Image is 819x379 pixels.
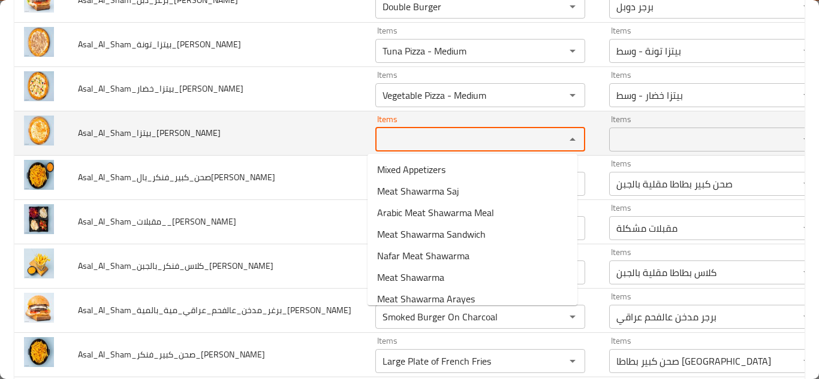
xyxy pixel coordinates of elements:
[377,270,444,284] span: Meat Shawarma
[798,87,815,104] button: Open
[24,248,54,278] img: Asal_Al_Sham_كلاس_فنكر_بالجبن_Hussein
[78,125,221,141] span: Asal_Al_Sham_بيتزا_[PERSON_NAME]
[798,131,815,148] button: Open
[24,204,54,234] img: Asal_Al_Sham_مقبلات__Hussein
[377,162,445,177] span: Mixed Appetizers
[24,160,54,190] img: Asal_Al_Sham_صحن_كبير_فنكر_بالجبن_Hussein
[78,302,351,318] span: Asal_Al_Sham_برغر_مدخن_عالفحم_عراقي_مية_بالمية_[PERSON_NAME]
[24,116,54,145] img: Asal_Al_Sham_بيتزا_كيمر_Hussein
[564,131,581,148] button: Close
[78,214,236,229] span: Asal_Al_Sham_مقبلات__[PERSON_NAME]
[24,337,54,367] img: Asal_Al_Sham_صحن_كبير_فنكر_Hussein
[377,248,469,263] span: Nafar Meat Shawarma
[377,184,459,198] span: Meat Shawarma Saj
[798,43,815,59] button: Open
[24,71,54,101] img: Asal_Al_Sham_بيتزا_خضار_Hussein
[78,258,273,274] span: Asal_Al_Sham_كلاس_فنكر_بالجبن_[PERSON_NAME]
[564,87,581,104] button: Open
[798,175,815,192] button: Open
[78,81,243,96] span: Asal_Al_Sham_بيتزا_خضار_[PERSON_NAME]
[564,308,581,325] button: Open
[78,169,275,185] span: Asal_Al_Sham_صحن_كبير_فنكر_بال[PERSON_NAME]
[24,27,54,57] img: Asal_Al_Sham_بيتزا_تونة_Hussein
[798,220,815,237] button: Open
[564,43,581,59] button: Open
[78,347,265,362] span: Asal_Al_Sham_صحن_كبير_فنكر_[PERSON_NAME]
[798,264,815,281] button: Open
[798,353,815,369] button: Open
[24,293,54,323] img: Asal_Al_Sham_برغر_مدخن_عالفحم_عراقي_مية_بالمية_Hussein
[798,308,815,325] button: Open
[377,227,486,241] span: Meat Shawarma Sandwich
[78,37,241,52] span: Asal_Al_Sham_بيتزا_تونة_[PERSON_NAME]
[564,353,581,369] button: Open
[377,205,494,220] span: Arabic Meat Shawarma Meal
[377,292,475,306] span: Meat Shawarma Arayes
